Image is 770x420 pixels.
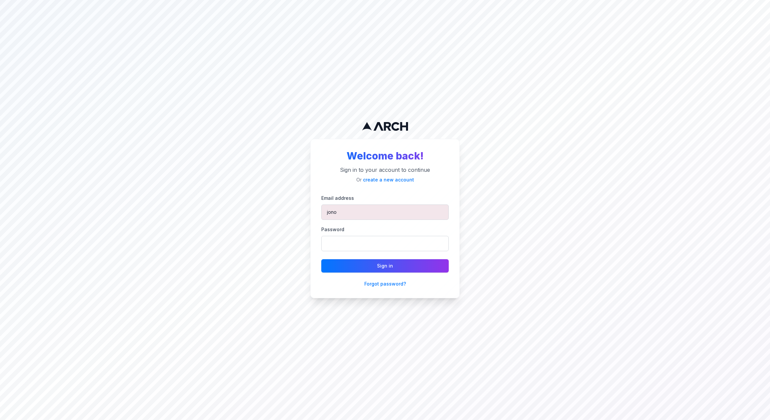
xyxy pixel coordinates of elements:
[321,176,449,183] p: Or
[321,150,449,162] h2: Welcome back!
[321,204,449,220] input: you@example.com
[321,166,449,174] p: Sign in to your account to continue
[321,227,344,232] label: Password
[364,281,406,287] button: Forgot password?
[321,259,449,273] button: Sign in
[363,177,414,182] a: create a new account
[321,195,354,201] label: Email address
